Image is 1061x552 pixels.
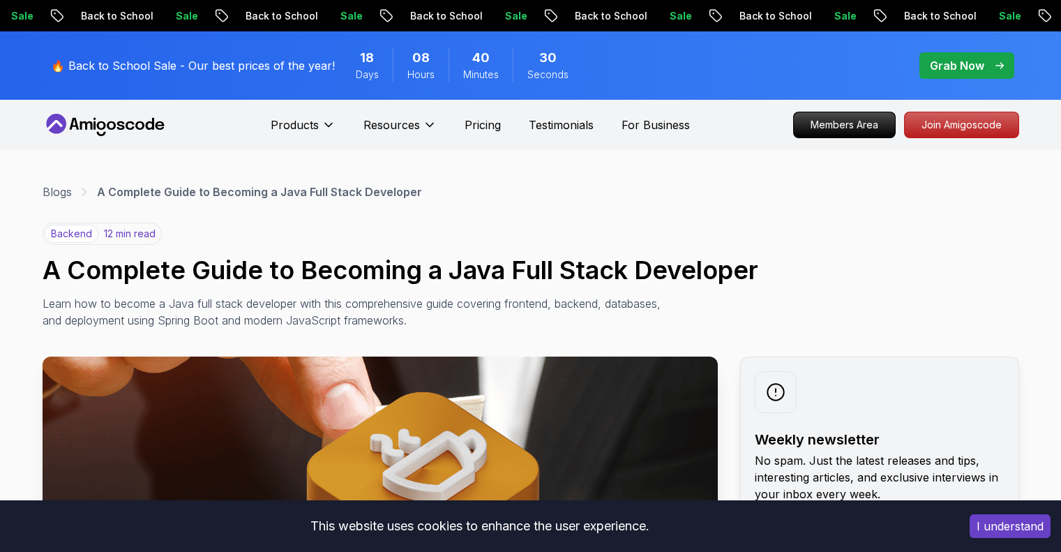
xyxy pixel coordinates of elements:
p: Sale [488,9,532,23]
button: Products [271,117,336,144]
span: 40 Minutes [472,48,490,68]
p: Sale [981,9,1026,23]
p: Back to School [722,9,817,23]
h2: Weekly newsletter [755,430,1004,449]
a: Testimonials [529,117,594,133]
p: Learn how to become a Java full stack developer with this comprehensive guide covering frontend, ... [43,295,668,329]
span: Days [356,68,379,82]
a: Blogs [43,184,72,200]
p: Join Amigoscode [905,112,1018,137]
p: 12 min read [104,227,156,241]
p: Sale [817,9,861,23]
p: Products [271,117,319,133]
p: 🔥 Back to School Sale - Our best prices of the year! [51,57,335,74]
button: Accept cookies [970,514,1051,538]
p: Sale [158,9,203,23]
span: Hours [407,68,435,82]
p: Resources [363,117,420,133]
p: Back to School [63,9,158,23]
span: 8 Hours [412,48,430,68]
button: Resources [363,117,437,144]
a: Join Amigoscode [904,112,1019,138]
p: Back to School [557,9,652,23]
p: Sale [323,9,368,23]
span: Seconds [527,68,569,82]
span: 18 Days [360,48,374,68]
p: Back to School [393,9,488,23]
a: For Business [622,117,690,133]
span: 30 Seconds [539,48,557,68]
a: Members Area [793,112,896,138]
div: This website uses cookies to enhance the user experience. [10,511,949,542]
p: backend [45,225,98,243]
p: Back to School [887,9,981,23]
p: No spam. Just the latest releases and tips, interesting articles, and exclusive interviews in you... [755,452,1004,502]
a: Pricing [465,117,501,133]
p: Back to School [228,9,323,23]
p: A Complete Guide to Becoming a Java Full Stack Developer [97,184,422,200]
p: Grab Now [930,57,984,74]
p: Members Area [794,112,895,137]
p: Sale [652,9,697,23]
span: Minutes [463,68,499,82]
h1: A Complete Guide to Becoming a Java Full Stack Developer [43,256,1019,284]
